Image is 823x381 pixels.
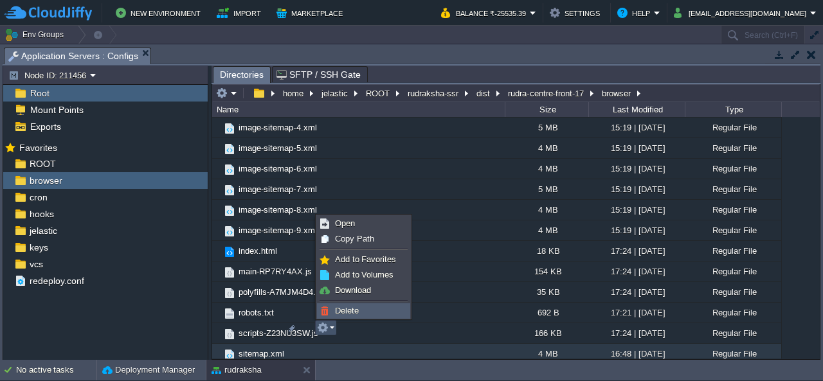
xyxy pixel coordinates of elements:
[685,241,781,261] div: Regular File
[588,138,685,158] div: 15:19 | [DATE]
[212,200,222,220] img: AMDAwAAAACH5BAEAAAAALAAAAAABAAEAAAICRAEAOw==
[588,220,685,240] div: 15:19 | [DATE]
[506,102,588,117] div: Size
[237,143,319,154] a: image-sitemap-5.xml
[212,84,820,102] input: Click to enter the path
[600,87,634,99] button: browser
[222,224,237,238] img: AMDAwAAAACH5BAEAAAAALAAAAAABAAEAAAICRAEAOw==
[685,179,781,199] div: Regular File
[505,118,588,137] div: 5 MB
[335,218,355,228] span: Open
[364,87,393,99] button: ROOT
[406,87,462,99] button: rudraksha-ssr
[588,282,685,302] div: 17:24 | [DATE]
[237,245,279,256] a: index.html
[237,287,324,297] a: polyfills-A7MJM4D4.js
[213,102,505,117] div: Name
[590,102,685,117] div: Last Modified
[237,184,319,195] a: image-sitemap-7.xml
[27,275,86,287] a: redeploy.conf
[685,303,781,323] div: Regular File
[686,102,781,117] div: Type
[505,282,588,302] div: 35 KB
[237,266,314,277] a: main-RP7RY4AX.js
[588,344,685,364] div: 16:48 | [DATE]
[588,118,685,137] div: 15:19 | [DATE]
[222,121,237,136] img: AMDAwAAAACH5BAEAAAAALAAAAAABAAEAAAICRAEAOw==
[212,220,222,240] img: AMDAwAAAACH5BAEAAAAALAAAAAABAAEAAAICRAEAOw==
[320,87,351,99] button: jelastic
[220,67,264,83] span: Directories
[27,191,50,203] span: cron
[335,285,371,295] span: Download
[116,5,204,21] button: New Environment
[335,306,359,315] span: Delete
[212,241,222,261] img: AMDAwAAAACH5BAEAAAAALAAAAAABAAEAAAICRAEAOw==
[588,323,685,343] div: 17:24 | [DATE]
[685,118,781,137] div: Regular File
[222,348,237,362] img: AMDAwAAAACH5BAEAAAAALAAAAAABAAEAAAICRAEAOw==
[505,344,588,364] div: 4 MB
[588,261,685,281] div: 17:24 | [DATE]
[102,364,195,377] button: Deployment Manager
[222,327,237,341] img: AMDAwAAAACH5BAEAAAAALAAAAAABAAEAAAICRAEAOw==
[212,261,222,281] img: AMDAwAAAACH5BAEAAAAALAAAAAABAAEAAAICRAEAOw==
[318,217,410,231] a: Open
[212,364,262,377] button: rudraksha
[588,303,685,323] div: 17:21 | [DATE]
[685,200,781,220] div: Regular File
[505,303,588,323] div: 692 B
[685,323,781,343] div: Regular File
[27,175,64,186] a: browser
[27,242,50,253] a: keys
[237,307,276,318] a: robots.txt
[28,87,51,99] a: Root
[335,270,393,279] span: Add to Volumes
[28,104,86,116] a: Mount Points
[222,265,237,279] img: AMDAwAAAACH5BAEAAAAALAAAAAABAAEAAAICRAEAOw==
[506,87,587,99] button: rudra-centre-front-17
[27,208,56,220] a: hooks
[28,121,63,132] a: Exports
[16,360,96,380] div: No active tasks
[281,87,307,99] button: home
[212,138,222,158] img: AMDAwAAAACH5BAEAAAAALAAAAAABAAEAAAICRAEAOw==
[27,258,45,270] a: vcs
[5,5,92,21] img: CloudJiffy
[674,5,810,21] button: [EMAIL_ADDRESS][DOMAIN_NAME]
[685,138,781,158] div: Regular File
[335,234,374,244] span: Copy Path
[27,158,58,170] a: ROOT
[505,200,588,220] div: 4 MB
[237,328,320,339] a: scripts-Z23NU3SW.js
[318,304,410,318] a: Delete
[505,241,588,261] div: 18 KB
[212,159,222,179] img: AMDAwAAAACH5BAEAAAAALAAAAAABAAEAAAICRAEAOw==
[276,5,347,21] button: Marketplace
[237,163,319,174] a: image-sitemap-6.xml
[588,159,685,179] div: 15:19 | [DATE]
[588,200,685,220] div: 15:19 | [DATE]
[212,179,222,199] img: AMDAwAAAACH5BAEAAAAALAAAAAABAAEAAAICRAEAOw==
[8,69,90,81] button: Node ID: 211456
[505,138,588,158] div: 4 MB
[212,282,222,302] img: AMDAwAAAACH5BAEAAAAALAAAAAABAAEAAAICRAEAOw==
[27,225,59,236] span: jelastic
[335,254,396,264] span: Add to Favorites
[212,303,222,323] img: AMDAwAAAACH5BAEAAAAALAAAAAABAAEAAAICRAEAOw==
[318,283,410,297] a: Download
[685,220,781,240] div: Regular File
[237,204,319,215] span: image-sitemap-8.xml
[212,323,222,343] img: AMDAwAAAACH5BAEAAAAALAAAAAABAAEAAAICRAEAOw==
[17,142,59,154] span: Favorites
